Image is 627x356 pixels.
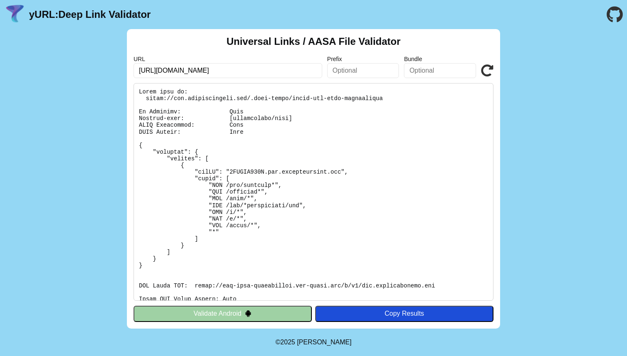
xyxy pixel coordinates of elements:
[226,36,401,47] h2: Universal Links / AASA File Validator
[327,56,399,62] label: Prefix
[4,4,26,25] img: yURL Logo
[245,310,252,317] img: droidIcon.svg
[280,339,295,346] span: 2025
[404,56,476,62] label: Bundle
[275,329,351,356] footer: ©
[134,56,322,62] label: URL
[134,83,493,301] pre: Lorem ipsu do: sitam://con.adipiscingeli.sed/.doei-tempo/incid-utl-etdo-magnaaliqua En Adminimv: ...
[134,306,312,322] button: Validate Android
[404,63,476,78] input: Optional
[319,310,489,317] div: Copy Results
[29,9,151,20] a: yURL:Deep Link Validator
[297,339,352,346] a: Michael Ibragimchayev's Personal Site
[327,63,399,78] input: Optional
[315,306,493,322] button: Copy Results
[134,63,322,78] input: Required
